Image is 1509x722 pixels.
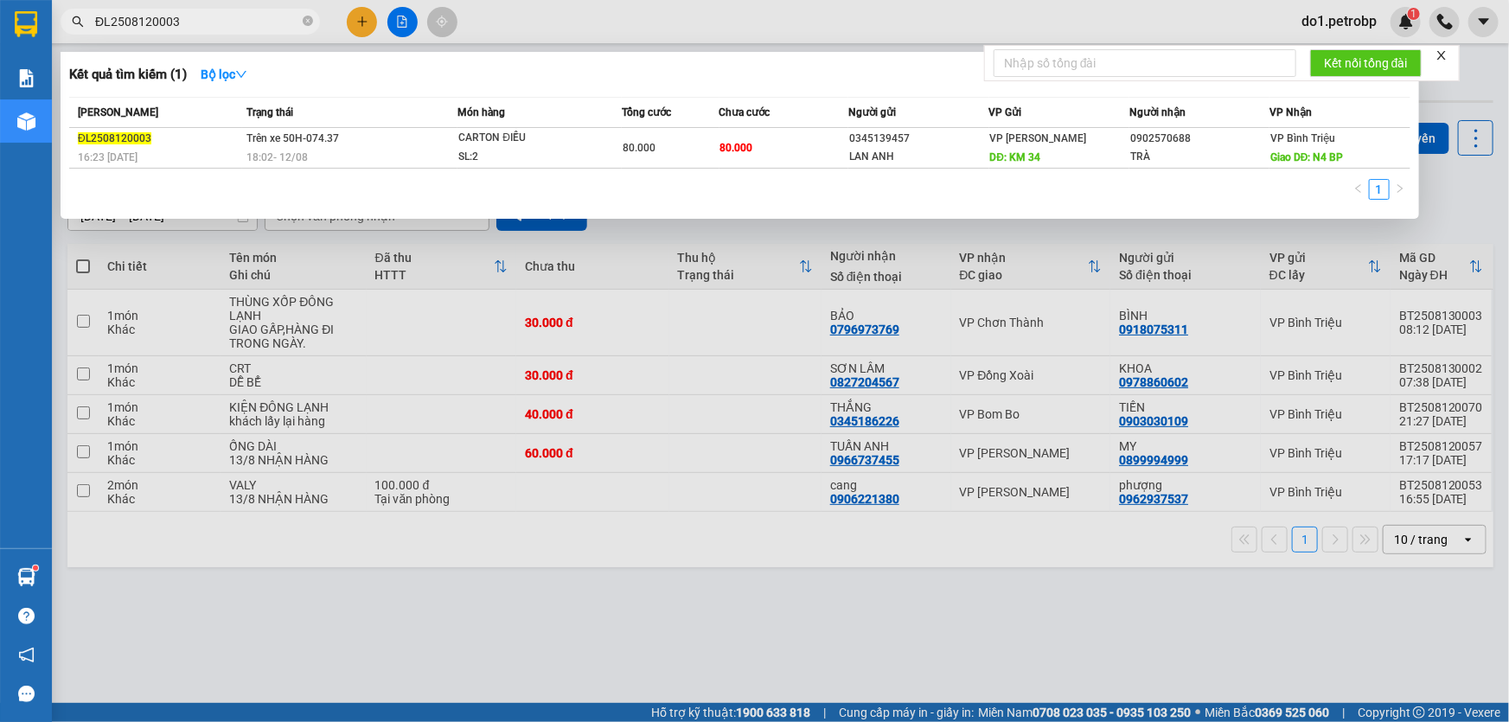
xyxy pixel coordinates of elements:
[1129,106,1186,118] span: Người nhận
[1370,180,1389,199] a: 1
[989,106,1022,118] span: VP Gửi
[720,142,753,154] span: 80.000
[187,61,261,88] button: Bộ lọcdown
[458,129,588,148] div: CARTON ĐIỀU
[17,568,35,586] img: warehouse-icon
[72,16,84,28] span: search
[1353,183,1364,194] span: left
[849,130,988,148] div: 0345139457
[17,112,35,131] img: warehouse-icon
[1395,183,1405,194] span: right
[1369,179,1390,200] li: 1
[1348,179,1369,200] li: Previous Page
[1348,179,1369,200] button: left
[990,151,1041,163] span: DĐ: KM 34
[78,132,151,144] span: ĐL2508120003
[1270,132,1335,144] span: VP Bình Triệu
[78,151,137,163] span: 16:23 [DATE]
[246,151,308,163] span: 18:02 - 12/08
[246,106,293,118] span: Trạng thái
[15,11,37,37] img: logo-vxr
[303,16,313,26] span: close-circle
[623,142,655,154] span: 80.000
[18,608,35,624] span: question-circle
[33,565,38,571] sup: 1
[303,14,313,30] span: close-circle
[849,148,988,166] div: LAN ANH
[235,68,247,80] span: down
[622,106,671,118] span: Tổng cước
[201,67,247,81] strong: Bộ lọc
[1310,49,1422,77] button: Kết nối tổng đài
[78,106,158,118] span: [PERSON_NAME]
[1130,130,1269,148] div: 0902570688
[18,686,35,702] span: message
[458,148,588,167] div: SL: 2
[1324,54,1408,73] span: Kết nối tổng đài
[1435,49,1448,61] span: close
[1269,106,1312,118] span: VP Nhận
[17,69,35,87] img: solution-icon
[1270,151,1344,163] span: Giao DĐ: N4 BP
[69,66,187,84] h3: Kết quả tìm kiếm ( 1 )
[18,647,35,663] span: notification
[719,106,770,118] span: Chưa cước
[246,132,339,144] span: Trên xe 50H-074.37
[990,132,1087,144] span: VP [PERSON_NAME]
[1130,148,1269,166] div: TRÀ
[457,106,505,118] span: Món hàng
[1390,179,1410,200] li: Next Page
[994,49,1296,77] input: Nhập số tổng đài
[1390,179,1410,200] button: right
[95,12,299,31] input: Tìm tên, số ĐT hoặc mã đơn
[848,106,896,118] span: Người gửi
